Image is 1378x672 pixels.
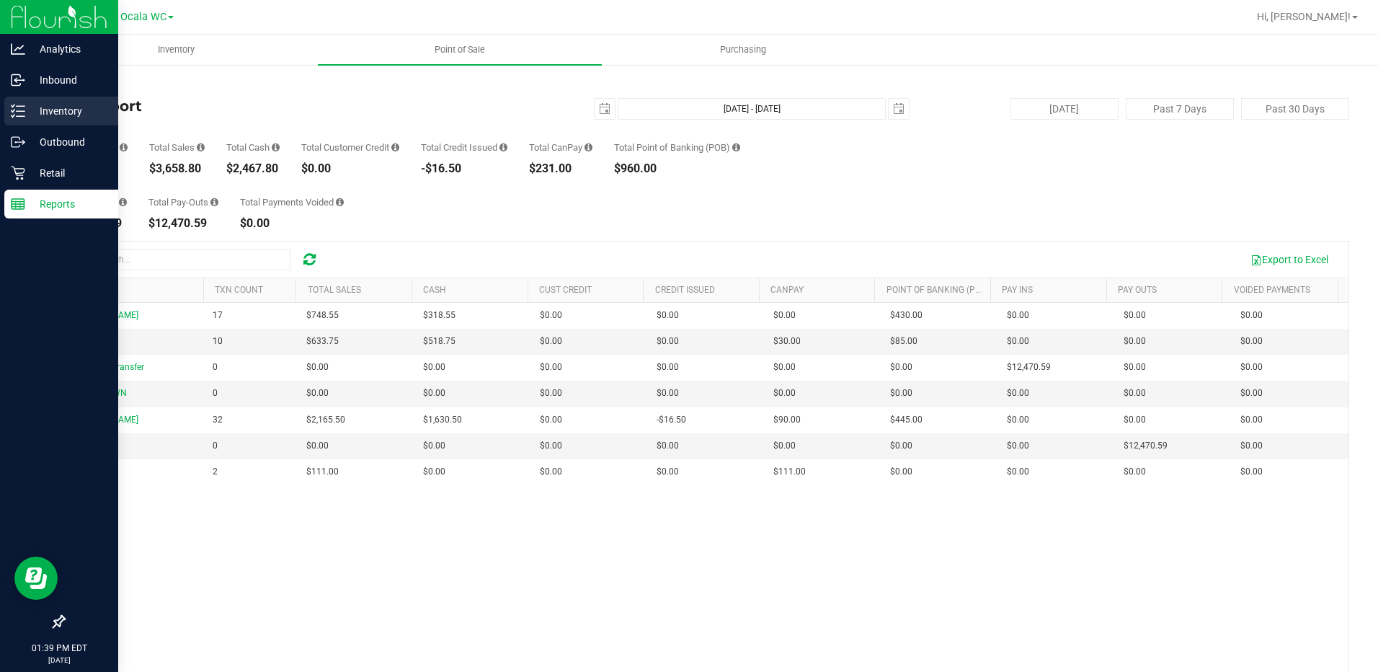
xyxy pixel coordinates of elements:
[25,102,112,120] p: Inventory
[226,163,280,174] div: $2,467.80
[1124,386,1146,400] span: $0.00
[148,218,218,229] div: $12,470.59
[540,413,562,427] span: $0.00
[1007,465,1029,479] span: $0.00
[421,163,507,174] div: -$16.50
[1124,361,1146,374] span: $0.00
[657,413,686,427] span: -$16.50
[120,143,128,152] i: Count of all successful payment transactions, possibly including voids, refunds, and cash-back fr...
[14,557,58,600] iframe: Resource center
[306,309,339,322] span: $748.55
[1240,465,1263,479] span: $0.00
[886,285,989,295] a: Point of Banking (POB)
[1007,439,1029,453] span: $0.00
[25,195,112,213] p: Reports
[149,163,205,174] div: $3,658.80
[1240,335,1263,348] span: $0.00
[1007,335,1029,348] span: $0.00
[301,163,399,174] div: $0.00
[1240,361,1263,374] span: $0.00
[415,43,504,56] span: Point of Sale
[773,386,796,400] span: $0.00
[1240,386,1263,400] span: $0.00
[602,35,885,65] a: Purchasing
[213,439,218,453] span: 0
[1241,98,1349,120] button: Past 30 Days
[306,413,345,427] span: $2,165.50
[25,133,112,151] p: Outbound
[657,439,679,453] span: $0.00
[11,73,25,87] inline-svg: Inbound
[25,164,112,182] p: Retail
[890,439,912,453] span: $0.00
[11,42,25,56] inline-svg: Analytics
[11,166,25,180] inline-svg: Retail
[272,143,280,152] i: Sum of all successful, non-voided cash payment transaction amounts (excluding tips and transactio...
[138,43,214,56] span: Inventory
[6,642,112,655] p: 01:39 PM EDT
[890,335,917,348] span: $85.00
[1124,439,1168,453] span: $12,470.59
[11,104,25,118] inline-svg: Inventory
[306,439,329,453] span: $0.00
[770,285,804,295] a: CanPay
[75,249,291,270] input: Search...
[423,386,445,400] span: $0.00
[1007,309,1029,322] span: $0.00
[529,163,592,174] div: $231.00
[391,143,399,152] i: Sum of all successful, non-voided payment transaction amounts using account credit as the payment...
[657,386,679,400] span: $0.00
[215,285,263,295] a: TXN Count
[306,386,329,400] span: $0.00
[213,309,223,322] span: 17
[423,439,445,453] span: $0.00
[63,98,492,114] h4: Till Report
[213,465,218,479] span: 2
[584,143,592,152] i: Sum of all successful, non-voided payment transaction amounts using CanPay (as well as manual Can...
[1007,386,1029,400] span: $0.00
[423,361,445,374] span: $0.00
[306,465,339,479] span: $111.00
[1010,98,1119,120] button: [DATE]
[149,143,205,152] div: Total Sales
[421,143,507,152] div: Total Credit Issued
[336,198,344,207] i: Sum of all voided payment transaction amounts (excluding tips and transaction fees) within the da...
[614,143,740,152] div: Total Point of Banking (POB)
[540,439,562,453] span: $0.00
[306,335,339,348] span: $633.75
[890,309,923,322] span: $430.00
[773,361,796,374] span: $0.00
[119,198,127,207] i: Sum of all cash pay-ins added to tills within the date range.
[529,143,592,152] div: Total CanPay
[240,198,344,207] div: Total Payments Voided
[213,361,218,374] span: 0
[301,143,399,152] div: Total Customer Credit
[11,197,25,211] inline-svg: Reports
[890,465,912,479] span: $0.00
[423,285,446,295] a: Cash
[540,386,562,400] span: $0.00
[1124,335,1146,348] span: $0.00
[1257,11,1351,22] span: Hi, [PERSON_NAME]!
[889,99,909,119] span: select
[657,309,679,322] span: $0.00
[1124,465,1146,479] span: $0.00
[890,386,912,400] span: $0.00
[1240,439,1263,453] span: $0.00
[1118,285,1157,295] a: Pay Outs
[1124,309,1146,322] span: $0.00
[890,413,923,427] span: $445.00
[306,361,329,374] span: $0.00
[1234,285,1310,295] a: Voided Payments
[657,361,679,374] span: $0.00
[773,439,796,453] span: $0.00
[1007,361,1051,374] span: $12,470.59
[6,655,112,666] p: [DATE]
[308,285,361,295] a: Total Sales
[1240,413,1263,427] span: $0.00
[213,386,218,400] span: 0
[423,465,445,479] span: $0.00
[423,335,455,348] span: $518.75
[25,71,112,89] p: Inbound
[890,361,912,374] span: $0.00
